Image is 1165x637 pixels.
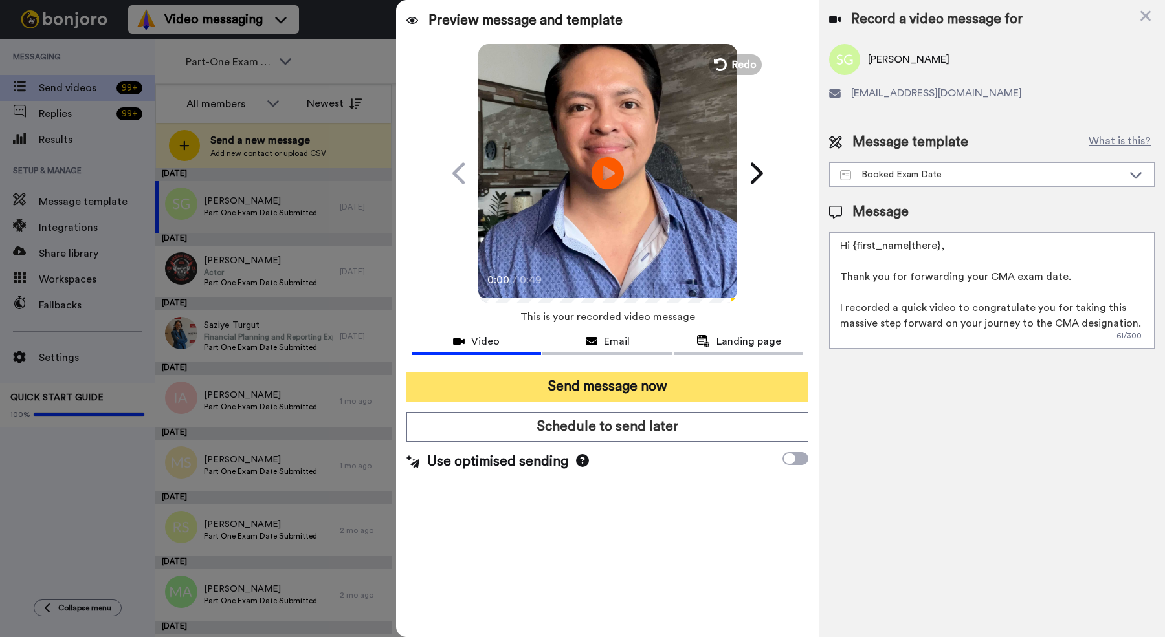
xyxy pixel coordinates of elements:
[840,170,851,180] img: Message-temps.svg
[716,334,781,349] span: Landing page
[427,452,568,471] span: Use optimised sending
[852,133,968,152] span: Message template
[1085,133,1155,152] button: What is this?
[520,303,695,331] span: This is your recorded video message
[487,272,510,288] span: 0:00
[520,272,542,288] span: 0:49
[851,85,1022,101] span: [EMAIL_ADDRESS][DOMAIN_NAME]
[829,232,1155,349] textarea: Hi {first_name|there}, Thank you for forwarding your CMA exam date. I recorded a quick video to c...
[852,202,909,222] span: Message
[604,334,630,349] span: Email
[406,412,808,442] button: Schedule to send later
[840,168,1123,181] div: Booked Exam Date
[406,372,808,402] button: Send message now
[471,334,500,349] span: Video
[513,272,517,288] span: /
